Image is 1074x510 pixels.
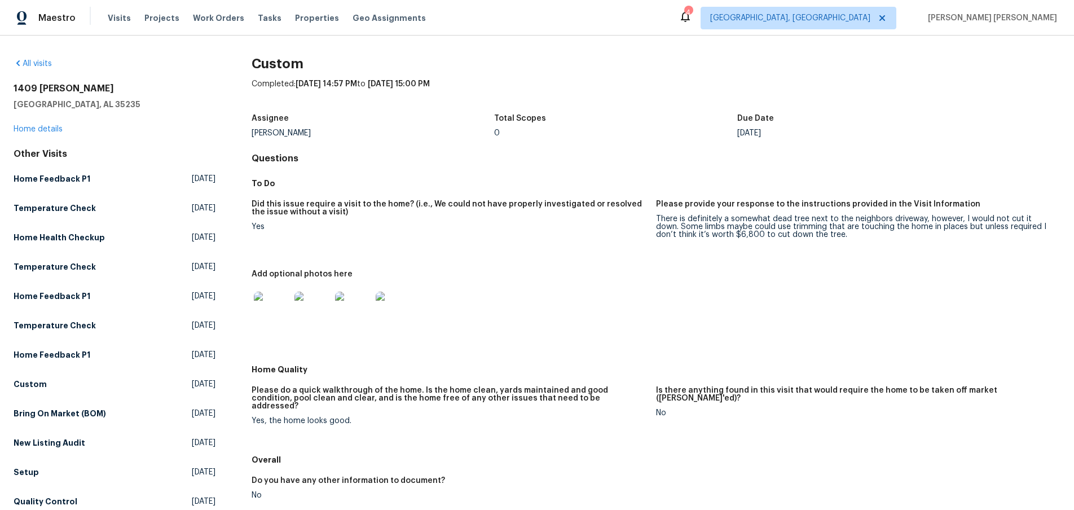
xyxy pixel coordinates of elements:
span: [DATE] 14:57 PM [296,80,357,88]
h5: Assignee [252,115,289,122]
span: [DATE] [192,261,215,272]
span: Work Orders [193,12,244,24]
span: [DATE] [192,203,215,214]
div: [PERSON_NAME] [252,129,494,137]
span: [PERSON_NAME] [PERSON_NAME] [923,12,1057,24]
h5: Add optional photos here [252,270,353,278]
h5: Temperature Check [14,320,96,331]
span: [DATE] 15:00 PM [368,80,430,88]
a: Setup[DATE] [14,462,215,482]
h5: Please do a quick walkthrough of the home. Is the home clean, yards maintained and good condition... [252,386,647,410]
h5: Please provide your response to the instructions provided in the Visit Information [656,200,980,208]
span: Geo Assignments [353,12,426,24]
h5: Setup [14,467,39,478]
a: New Listing Audit[DATE] [14,433,215,453]
h5: Bring On Market (BOM) [14,408,106,419]
a: Bring On Market (BOM)[DATE] [14,403,215,424]
h2: 1409 [PERSON_NAME] [14,83,215,94]
div: Yes [252,223,647,231]
span: Tasks [258,14,281,22]
span: [DATE] [192,320,215,331]
a: Home details [14,125,63,133]
span: [DATE] [192,232,215,243]
a: Home Health Checkup[DATE] [14,227,215,248]
div: 4 [684,7,692,18]
h5: Due Date [737,115,774,122]
span: [DATE] [192,437,215,449]
h5: Temperature Check [14,261,96,272]
a: Home Feedback P1[DATE] [14,345,215,365]
span: [DATE] [192,379,215,390]
h5: Home Quality [252,364,1060,375]
h5: Total Scopes [494,115,546,122]
div: No [252,491,647,499]
h5: Home Feedback P1 [14,291,90,302]
h5: Did this issue require a visit to the home? (i.e., We could not have properly investigated or res... [252,200,647,216]
a: Temperature Check[DATE] [14,257,215,277]
a: Temperature Check[DATE] [14,198,215,218]
h5: Temperature Check [14,203,96,214]
h5: [GEOGRAPHIC_DATA], AL 35235 [14,99,215,110]
div: Yes, the home looks good. [252,417,647,425]
span: [DATE] [192,173,215,184]
span: Visits [108,12,131,24]
div: Completed: to [252,78,1060,108]
h4: Questions [252,153,1060,164]
span: Maestro [38,12,76,24]
h5: Overall [252,454,1060,465]
a: All visits [14,60,52,68]
div: No [656,409,1051,417]
h5: Do you have any other information to document? [252,477,445,485]
a: Home Feedback P1[DATE] [14,169,215,189]
h2: Custom [252,58,1060,69]
span: Properties [295,12,339,24]
div: [DATE] [737,129,980,137]
span: [DATE] [192,408,215,419]
span: [DATE] [192,496,215,507]
div: 0 [494,129,737,137]
h5: Home Feedback P1 [14,349,90,360]
a: Temperature Check[DATE] [14,315,215,336]
div: Other Visits [14,148,215,160]
h5: Is there anything found in this visit that would require the home to be taken off market ([PERSON... [656,386,1051,402]
span: [GEOGRAPHIC_DATA], [GEOGRAPHIC_DATA] [710,12,870,24]
a: Custom[DATE] [14,374,215,394]
h5: To Do [252,178,1060,189]
a: Home Feedback P1[DATE] [14,286,215,306]
h5: Home Feedback P1 [14,173,90,184]
span: [DATE] [192,291,215,302]
h5: Quality Control [14,496,77,507]
h5: Custom [14,379,47,390]
span: [DATE] [192,349,215,360]
div: There is definitely a somewhat dead tree next to the neighbors driveway, however, I would not cut... [656,215,1051,239]
span: [DATE] [192,467,215,478]
h5: Home Health Checkup [14,232,105,243]
span: Projects [144,12,179,24]
h5: New Listing Audit [14,437,85,449]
